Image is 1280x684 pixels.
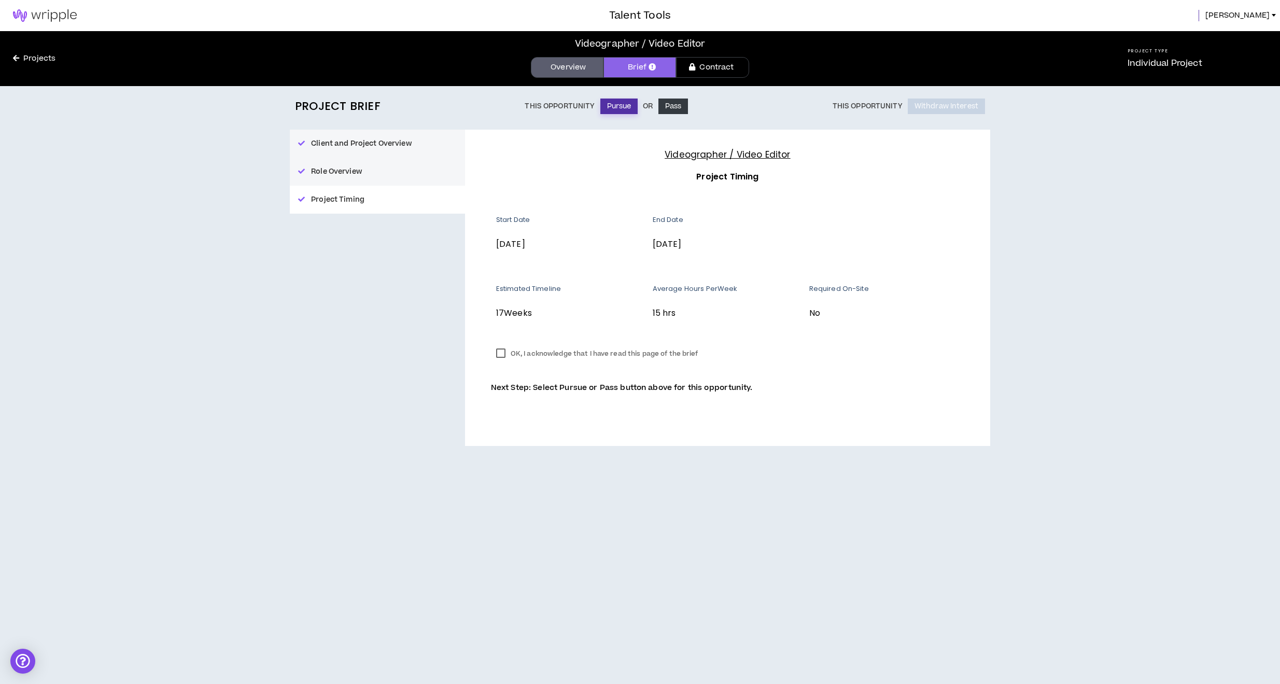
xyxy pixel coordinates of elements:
[653,284,801,294] p: Average Hours Per Week
[10,649,35,674] div: Open Intercom Messenger
[575,37,706,51] div: Videographer / Video Editor
[491,170,964,184] h3: Project Timing
[676,57,749,78] a: Contract
[600,99,638,114] button: Pursue
[496,306,645,320] p: 17 Weeks
[908,99,985,114] button: Withdraw Interest
[1128,48,1202,54] h5: Project Type
[290,130,465,158] button: Client and Project Overview
[525,102,595,110] p: This Opportunity
[653,215,801,225] p: End Date
[653,306,801,320] p: 15 hrs
[496,215,645,225] p: Start Date
[290,158,465,186] button: Role Overview
[609,8,671,23] h3: Talent Tools
[496,238,645,251] p: [DATE]
[1128,57,1202,69] p: Individual Project
[295,100,381,113] h2: Project Brief
[658,99,688,114] button: Pass
[643,102,653,110] p: Or
[809,284,964,294] p: Required On-Site
[491,346,704,361] label: OK, I acknowledge that I have read this page of the brief
[491,148,964,162] h4: Videographer / Video Editor
[496,284,645,294] p: Estimated Timeline
[603,57,676,78] a: Brief
[653,238,801,251] p: [DATE]
[833,102,903,110] p: This Opportunity
[809,306,964,320] p: No
[491,382,964,394] p: Next Step: Select Pursue or Pass button above for this opportunity.
[1205,10,1270,21] span: [PERSON_NAME]
[531,57,603,78] a: Overview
